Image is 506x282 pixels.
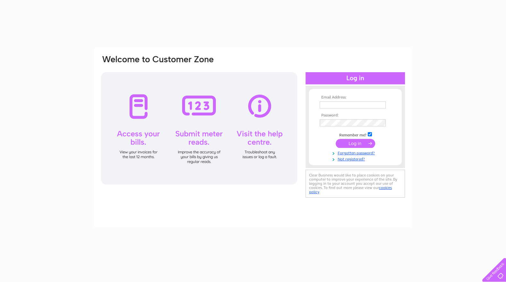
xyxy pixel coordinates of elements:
[309,185,392,194] a: cookies policy
[318,95,392,100] th: Email Address:
[306,170,405,198] div: Clear Business would like to place cookies on your computer to improve your experience of the sit...
[318,131,392,138] td: Remember me?
[318,113,392,118] th: Password:
[336,139,375,148] input: Submit
[320,150,392,156] a: Forgotten password?
[320,156,392,162] a: Not registered?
